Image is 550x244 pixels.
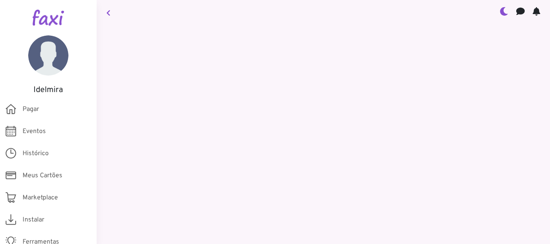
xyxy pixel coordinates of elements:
[23,193,58,203] span: Marketplace
[23,171,62,180] span: Meus Cartões
[23,105,39,114] span: Pagar
[23,149,49,158] span: Histórico
[12,85,85,95] h5: Idelmira
[23,215,44,225] span: Instalar
[23,127,46,136] span: Eventos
